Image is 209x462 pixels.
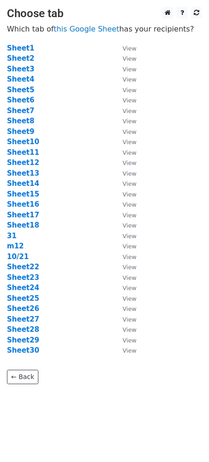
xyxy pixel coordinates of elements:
a: Sheet18 [7,221,39,229]
a: Sheet12 [7,158,39,167]
a: 31 [7,232,17,240]
small: View [123,128,136,135]
a: View [113,179,136,188]
small: View [123,139,136,146]
a: Sheet2 [7,54,34,63]
small: View [123,222,136,229]
small: View [123,180,136,187]
a: View [113,127,136,136]
strong: Sheet27 [7,315,39,323]
small: View [123,45,136,52]
small: View [123,66,136,73]
small: View [123,76,136,83]
a: Sheet9 [7,127,34,136]
small: View [123,285,136,291]
small: View [123,347,136,354]
small: View [123,233,136,240]
a: View [113,253,136,261]
a: View [113,242,136,250]
a: View [113,96,136,104]
a: Sheet5 [7,86,34,94]
a: View [113,263,136,271]
small: View [123,305,136,312]
small: View [123,316,136,323]
a: View [113,346,136,354]
a: Sheet17 [7,211,39,219]
a: Sheet8 [7,117,34,125]
p: Which tab of has your recipients? [7,24,202,34]
strong: 10/21 [7,253,29,261]
small: View [123,97,136,104]
a: View [113,304,136,313]
a: View [113,200,136,209]
strong: Sheet15 [7,190,39,198]
small: View [123,253,136,260]
small: View [123,170,136,177]
a: View [113,158,136,167]
a: View [113,75,136,83]
small: View [123,295,136,302]
a: Sheet25 [7,294,39,303]
a: View [113,284,136,292]
a: Sheet3 [7,65,34,73]
small: View [123,149,136,156]
a: View [113,86,136,94]
a: this Google Sheet [54,25,119,33]
a: View [113,65,136,73]
a: Sheet23 [7,273,39,282]
small: View [123,201,136,208]
a: View [113,325,136,334]
a: m12 [7,242,24,250]
a: View [113,336,136,344]
a: Sheet10 [7,138,39,146]
small: View [123,326,136,333]
a: Sheet1 [7,44,34,52]
a: Sheet4 [7,75,34,83]
small: View [123,87,136,94]
a: View [113,148,136,157]
a: Sheet24 [7,284,39,292]
small: View [123,264,136,271]
a: Sheet7 [7,107,34,115]
a: Sheet29 [7,336,39,344]
small: View [123,55,136,62]
a: Sheet6 [7,96,34,104]
a: View [113,232,136,240]
small: View [123,212,136,219]
a: Sheet11 [7,148,39,157]
a: Sheet26 [7,304,39,313]
strong: Sheet13 [7,169,39,177]
a: Sheet16 [7,200,39,209]
small: View [123,191,136,198]
a: View [113,107,136,115]
a: View [113,273,136,282]
small: View [123,159,136,166]
a: ← Back [7,370,38,384]
a: View [113,117,136,125]
a: View [113,138,136,146]
small: View [123,337,136,344]
a: Sheet22 [7,263,39,271]
a: View [113,169,136,177]
strong: Sheet28 [7,325,39,334]
a: View [113,221,136,229]
strong: Sheet14 [7,179,39,188]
